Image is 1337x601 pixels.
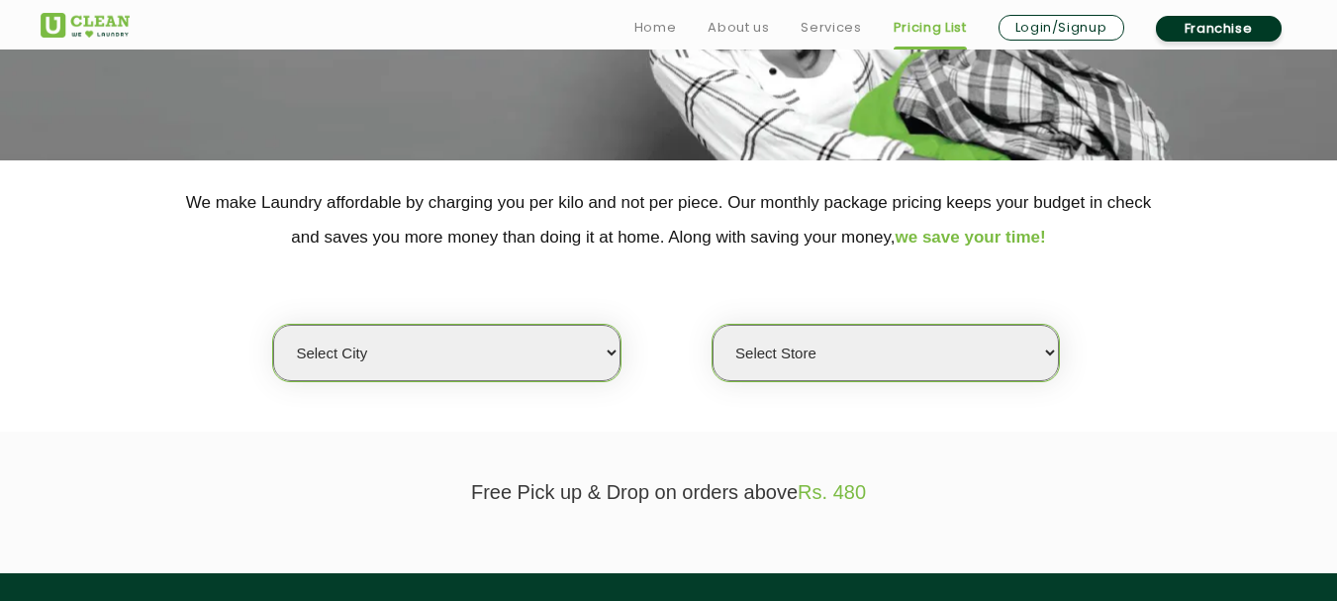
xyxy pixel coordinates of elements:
[801,16,861,40] a: Services
[798,481,866,503] span: Rs. 480
[41,481,1297,504] p: Free Pick up & Drop on orders above
[708,16,769,40] a: About us
[41,13,130,38] img: UClean Laundry and Dry Cleaning
[41,185,1297,254] p: We make Laundry affordable by charging you per kilo and not per piece. Our monthly package pricin...
[896,228,1046,247] span: we save your time!
[894,16,967,40] a: Pricing List
[999,15,1124,41] a: Login/Signup
[1156,16,1282,42] a: Franchise
[634,16,677,40] a: Home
